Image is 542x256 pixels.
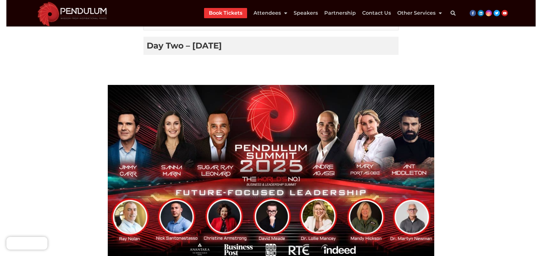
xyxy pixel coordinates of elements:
a: Speakers [294,8,318,18]
div: Search [447,7,459,19]
a: Contact Us [362,8,391,18]
a: Book Tickets [209,8,242,18]
iframe: Brevo live chat [6,237,48,250]
h3: Day Two – [DATE] [143,37,399,55]
a: Attendees [253,8,287,18]
a: Partnership [324,8,356,18]
a: Other Services [397,8,442,18]
nav: Menu [204,8,442,18]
